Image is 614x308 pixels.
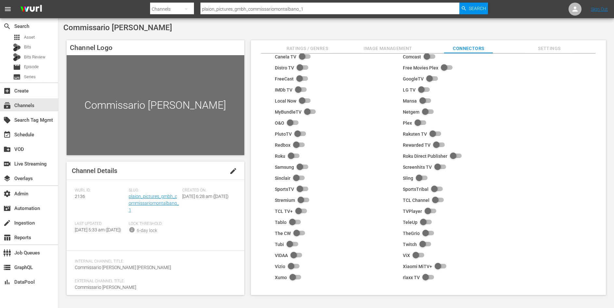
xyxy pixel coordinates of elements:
span: Channel Details [72,167,117,175]
div: Samsung [275,165,294,170]
div: Vizio [275,264,285,269]
div: Xiaomi MiTV+ [403,264,432,269]
span: Search [3,22,11,30]
span: Search [469,3,486,14]
span: Asset [24,34,35,41]
div: Rewarded TV [403,142,430,148]
span: Reports [3,234,11,241]
button: Search [459,3,488,14]
span: Asset [13,33,21,41]
div: The CW [275,231,291,236]
div: VIDAA [275,253,288,258]
div: Sinclair [275,176,290,181]
span: Episode [24,64,39,70]
div: 6-day lock [137,227,157,234]
span: Episode [13,63,21,71]
div: IMDb TV [275,87,292,92]
div: FreeCast [275,76,294,81]
div: TeleUp [403,220,417,225]
span: Commissario [PERSON_NAME] [75,285,136,290]
div: Stremium [275,198,295,203]
span: Series [13,73,21,81]
span: VOD [3,145,11,153]
div: Screenhits TV [403,165,432,170]
div: Sling [403,176,413,181]
span: Search Tag Mgmt [3,116,11,124]
div: LG TV [403,87,416,92]
div: Twitch [403,242,417,247]
div: Commissario [PERSON_NAME] [67,55,244,155]
span: Bits [24,44,31,50]
span: [DATE] 6:28 am ([DATE]) [182,194,229,199]
span: Commissario [PERSON_NAME] [63,23,172,32]
span: Last Updated: [75,221,125,227]
span: Ratings / Genres [283,44,332,53]
div: Rakuten TV [403,131,427,137]
div: rlaxx TV [403,275,420,280]
span: Created On: [182,188,233,193]
div: TCL TV+ [275,209,293,214]
div: Canela TV [275,54,296,59]
div: Bits Review [13,53,21,61]
a: plaion_pictures_gmbh_commissariomontalbano_1 [129,194,179,213]
span: Ingestion [3,219,11,227]
a: Sign Out [591,6,608,12]
span: Live Streaming [3,160,11,168]
span: edit [229,167,237,175]
div: Free Movies Plex [403,65,438,70]
h4: Channel Logo [67,40,244,55]
div: Bits [13,43,21,51]
span: Job Queues [3,249,11,257]
span: Commissario [PERSON_NAME] [PERSON_NAME] [75,265,171,270]
span: Admin [3,190,11,198]
div: Local Now [275,98,296,104]
span: Slug: [129,188,179,193]
div: Xumo [275,275,287,280]
div: Tablo [275,220,287,225]
div: Redbox [275,142,290,148]
div: Roku Direct Publisher [403,154,447,159]
img: ans4CAIJ8jUAAAAAAAAAAAAAAAAAAAAAAAAgQb4GAAAAAAAAAAAAAAAAAAAAAAAAJMjXAAAAAAAAAAAAAAAAAAAAAAAAgAT5G... [16,2,47,17]
span: Bits Review [24,54,45,60]
div: TCL Channel [403,198,429,203]
span: DataPool [3,278,11,286]
span: Connectors [444,44,493,53]
span: Series [24,74,36,80]
span: Wurl ID: [75,188,125,193]
div: SportsTribal [403,187,429,192]
div: ViX [403,253,410,258]
div: Roku [275,154,285,159]
span: Create [3,87,11,95]
span: Internal Channel Title: [75,259,233,264]
span: Settings [525,44,574,53]
span: Automation [3,204,11,212]
div: Distro TV [275,65,294,70]
span: GraphQL [3,264,11,271]
div: SportsTV [275,187,294,192]
div: TVPlayer [403,209,422,214]
span: info [129,227,135,233]
div: Netgem [403,109,419,115]
div: GoogleTV [403,76,424,81]
div: Tubi [275,242,284,247]
span: Lock Threshold: [129,221,179,227]
div: O&O [275,120,284,126]
div: MyBundleTV [275,109,301,115]
span: Overlays [3,175,11,182]
span: menu [4,5,12,13]
div: PlutoTV [275,131,292,137]
span: 2136 [75,194,85,199]
span: External Channel Title: [75,279,233,284]
div: TheGrio [403,231,420,236]
div: Mansa [403,98,417,104]
div: Comcast [403,54,421,59]
span: [DATE] 5:33 am ([DATE]) [75,227,121,232]
button: edit [225,163,241,179]
span: Channels [3,102,11,109]
span: Image Management [364,44,412,53]
div: Plex [403,120,412,126]
span: Schedule [3,131,11,139]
